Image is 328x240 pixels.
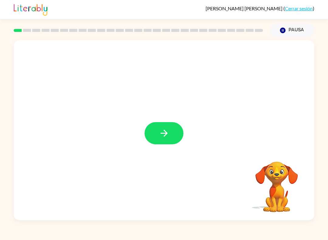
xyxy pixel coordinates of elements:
button: Pausa [270,23,314,37]
span: [PERSON_NAME] [PERSON_NAME] [206,5,283,11]
video: Tu navegador debe admitir la reproducción de archivos .mp4 para usar Literably. Intenta usar otro... [246,152,307,213]
img: Literably [14,2,47,16]
a: Cerrar sesión [285,5,313,11]
div: ( ) [206,5,314,11]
